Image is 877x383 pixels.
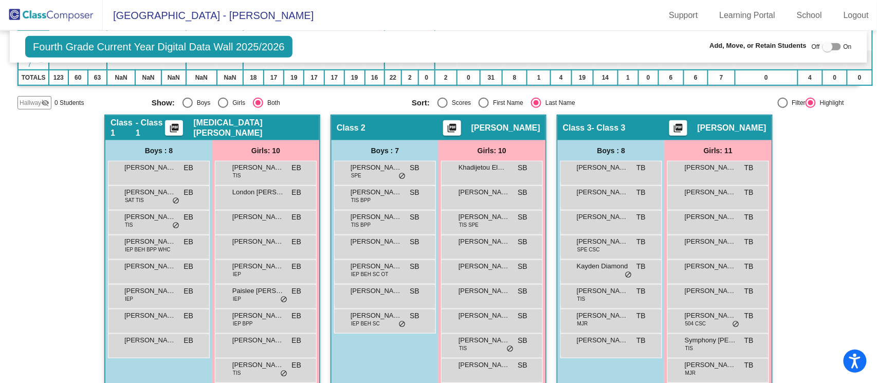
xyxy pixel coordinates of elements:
[351,196,371,204] span: TIS BPP
[685,187,736,197] span: [PERSON_NAME]
[217,70,243,85] td: NaN
[111,118,136,138] span: Class 1
[636,311,646,321] span: TB
[124,236,176,247] span: [PERSON_NAME]
[124,311,176,321] span: [PERSON_NAME] [PERSON_NAME]
[459,221,479,229] span: TIS SPE
[459,344,467,352] span: TIS
[232,212,284,222] span: [PERSON_NAME]
[459,162,510,173] span: Khadijetou Elmine
[685,162,736,173] span: [PERSON_NAME]
[812,42,820,51] span: Off
[518,360,527,371] span: SB
[184,261,193,272] span: EB
[168,123,180,137] mat-icon: picture_as_pdf
[124,286,176,296] span: [PERSON_NAME]
[577,162,628,173] span: [PERSON_NAME]
[398,172,406,180] span: do_not_disturb_alt
[459,187,510,197] span: [PERSON_NAME]
[435,70,458,85] td: 2
[193,118,314,138] span: [MEDICAL_DATA][PERSON_NAME]
[68,70,88,85] td: 60
[232,236,284,247] span: [PERSON_NAME]
[418,70,435,85] td: 0
[410,311,419,321] span: SB
[572,70,593,85] td: 19
[577,212,628,222] span: [PERSON_NAME]
[659,70,684,85] td: 6
[798,70,823,85] td: 4
[184,286,193,297] span: EB
[107,70,136,85] td: NaN
[698,123,766,133] span: [PERSON_NAME]
[489,98,523,107] div: First Name
[410,187,419,198] span: SB
[264,70,284,85] td: 17
[625,271,632,279] span: do_not_disturb_alt
[398,320,406,329] span: do_not_disturb_alt
[54,98,84,107] span: 0 Students
[577,295,586,303] span: TIS
[669,120,687,136] button: Print Students Details
[636,162,646,173] span: TB
[186,70,217,85] td: NaN
[351,172,361,179] span: SPE
[412,98,664,108] mat-radio-group: Select an option
[459,212,510,222] span: [PERSON_NAME]
[711,7,784,24] a: Learning Portal
[592,123,626,133] span: - Class 3
[744,187,754,198] span: TB
[410,236,419,247] span: SB
[124,261,176,271] span: [PERSON_NAME]
[232,286,284,296] span: Paislee [PERSON_NAME]
[638,70,659,85] td: 0
[412,98,430,107] span: Sort:
[577,311,628,321] span: [PERSON_NAME]
[685,369,696,377] span: MJR
[332,140,439,161] div: Boys : 7
[459,286,510,296] span: [PERSON_NAME]
[459,236,510,247] span: [PERSON_NAME]
[351,212,402,222] span: [PERSON_NAME]
[577,187,628,197] span: [PERSON_NAME]
[184,162,193,173] span: EB
[744,286,754,297] span: TB
[124,212,176,222] span: [PERSON_NAME]
[184,187,193,198] span: EB
[823,70,847,85] td: 0
[685,286,736,296] span: [PERSON_NAME]
[172,222,179,230] span: do_not_disturb_alt
[844,42,852,51] span: On
[232,360,284,370] span: [PERSON_NAME]
[847,70,872,85] td: 0
[708,70,735,85] td: 7
[457,70,480,85] td: 0
[291,162,301,173] span: EB
[527,70,551,85] td: 1
[280,296,287,304] span: do_not_disturb_alt
[243,70,264,85] td: 18
[184,212,193,223] span: EB
[351,162,402,173] span: [PERSON_NAME]
[459,335,510,345] span: [PERSON_NAME]
[577,236,628,247] span: [PERSON_NAME]
[636,286,646,297] span: TB
[744,212,754,223] span: TB
[506,345,514,353] span: do_not_disturb_alt
[337,123,366,133] span: Class 2
[636,335,646,346] span: TB
[518,162,527,173] span: SB
[518,261,527,272] span: SB
[518,187,527,198] span: SB
[291,187,301,198] span: EB
[284,70,304,85] td: 19
[233,320,253,327] span: IEP BPP
[410,261,419,272] span: SB
[518,212,527,223] span: SB
[541,98,575,107] div: Last Name
[459,261,510,271] span: [PERSON_NAME]
[636,212,646,223] span: TB
[233,295,241,303] span: IEP
[439,140,545,161] div: Girls: 10
[685,360,736,370] span: [PERSON_NAME]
